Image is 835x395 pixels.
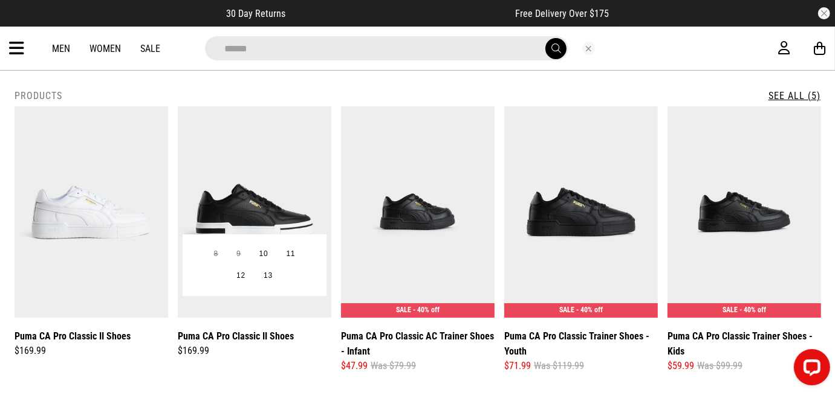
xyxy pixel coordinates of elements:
[140,43,160,54] a: Sale
[226,8,285,19] span: 30 Day Returns
[52,43,70,54] a: Men
[697,359,742,373] span: Was $99.99
[277,243,304,265] button: 11
[668,359,694,373] span: $59.99
[310,7,491,19] iframe: Customer reviews powered by Trustpilot
[15,106,168,318] img: Puma Ca Pro Classic Ii Shoes in White
[371,359,416,373] span: Was $79.99
[178,106,331,318] img: Puma Ca Pro Classic Ii Shoes in Black
[768,90,820,101] a: See All (5)
[15,329,131,344] a: Puma CA Pro Classic II Shoes
[341,359,368,373] span: $47.99
[504,329,658,359] a: Puma CA Pro Classic Trainer Shoes - Youth
[341,106,495,318] img: Puma Ca Pro Classic Ac Trainer Shoes - Infant in Black
[582,42,596,55] button: Close search
[89,43,121,54] a: Women
[341,329,495,359] a: Puma CA Pro Classic AC Trainer Shoes - Infant
[250,243,278,265] button: 10
[534,359,584,373] span: Was $119.99
[396,306,411,314] span: SALE
[576,306,603,314] span: - 40% off
[15,344,168,358] div: $169.99
[784,344,835,395] iframe: LiveChat chat widget
[504,106,658,318] img: Puma Ca Pro Classic Trainer Shoes - Youth in Black
[227,243,250,265] button: 9
[413,306,440,314] span: - 40% off
[668,106,821,318] img: Puma Ca Pro Classic Trainer Shoes - Kids in Black
[178,329,294,344] a: Puma CA Pro Classic II Shoes
[739,306,766,314] span: - 40% off
[559,306,574,314] span: SALE
[205,243,227,265] button: 8
[178,344,331,358] div: $169.99
[515,8,609,19] span: Free Delivery Over $175
[255,265,282,287] button: 13
[504,359,531,373] span: $71.99
[227,265,255,287] button: 12
[723,306,738,314] span: SALE
[668,329,821,359] a: Puma CA Pro Classic Trainer Shoes - Kids
[15,90,62,101] h2: Products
